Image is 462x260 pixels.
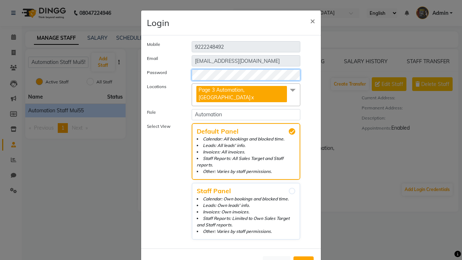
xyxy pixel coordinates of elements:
[141,83,186,103] label: Locations
[197,202,295,209] li: Leads: Own leads' info.
[197,228,295,235] li: Other: Varies by staff permissions.
[250,94,254,101] a: x
[199,87,250,101] span: Page 3 Automation, [GEOGRAPHIC_DATA]
[141,123,186,240] label: Select View
[197,215,295,228] li: Staff Reports: Limited to Own Sales Target and Staff reports.
[192,41,300,52] input: Mobile
[197,136,295,142] li: Calendar: All bookings and blocked time.
[310,15,315,26] span: ×
[192,55,300,66] input: Email
[197,155,295,168] li: Staff Reports: All Sales Target and Staff reports.
[289,128,295,135] input: Default PanelCalendar: All bookings and blocked time.Leads: All leads' info.Invoices: All invoice...
[304,10,321,31] button: Close
[197,168,295,175] li: Other: Varies by staff permissions.
[197,188,295,194] span: Staff Panel
[141,55,186,64] label: Email
[141,41,186,49] label: Mobile
[141,69,186,78] label: Password
[197,209,295,215] li: Invoices: Own invoices.
[147,16,169,29] h4: Login
[141,109,186,117] label: Role
[289,188,295,194] input: Staff PanelCalendar: Own bookings and blocked time.Leads: Own leads' info.Invoices: Own invoices....
[197,142,295,149] li: Leads: All leads' info.
[197,149,295,155] li: Invoices: All invoices.
[197,128,295,135] span: Default Panel
[197,196,295,202] li: Calendar: Own bookings and blocked time.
